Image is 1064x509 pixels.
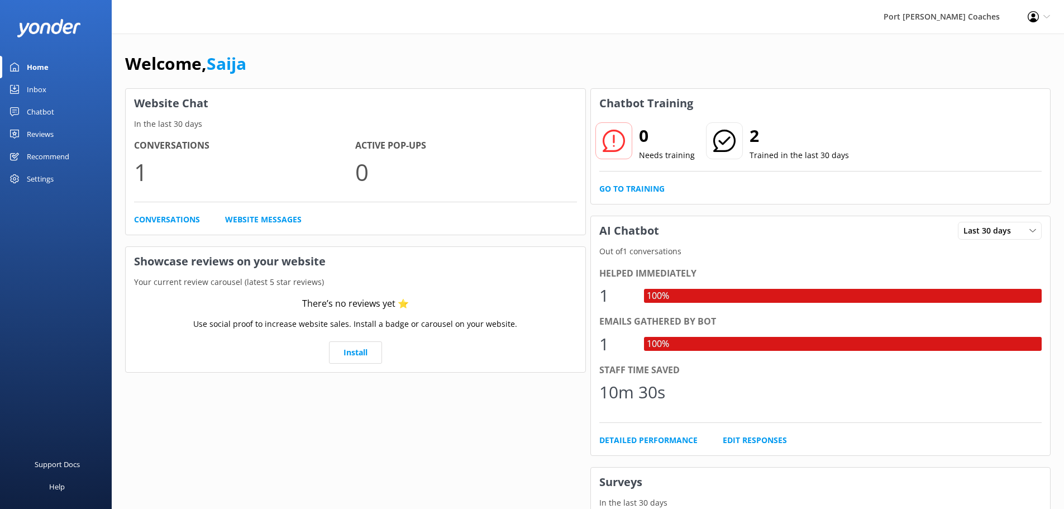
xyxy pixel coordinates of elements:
h3: Chatbot Training [591,89,702,118]
a: Detailed Performance [599,434,698,446]
div: Staff time saved [599,363,1042,378]
div: Home [27,56,49,78]
a: Saija [207,52,246,75]
a: Go to Training [599,183,665,195]
div: Recommend [27,145,69,168]
div: Inbox [27,78,46,101]
h4: Active Pop-ups [355,139,576,153]
p: In the last 30 days [591,497,1051,509]
p: Trained in the last 30 days [750,149,849,161]
a: Install [329,341,382,364]
h4: Conversations [134,139,355,153]
div: 100% [644,337,672,351]
h2: 2 [750,122,849,149]
div: Reviews [27,123,54,145]
a: Website Messages [225,213,302,226]
div: Chatbot [27,101,54,123]
div: 10m 30s [599,379,665,406]
p: Needs training [639,149,695,161]
a: Conversations [134,213,200,226]
h2: 0 [639,122,695,149]
div: Support Docs [35,453,80,475]
p: 1 [134,153,355,191]
h3: Website Chat [126,89,585,118]
span: Last 30 days [963,225,1018,237]
div: 1 [599,331,633,358]
p: 0 [355,153,576,191]
h3: Showcase reviews on your website [126,247,585,276]
p: Use social proof to increase website sales. Install a badge or carousel on your website. [193,318,517,330]
div: Settings [27,168,54,190]
div: 1 [599,282,633,309]
div: Emails gathered by bot [599,315,1042,329]
img: yonder-white-logo.png [17,19,81,37]
h3: AI Chatbot [591,216,667,245]
div: 100% [644,289,672,303]
p: In the last 30 days [126,118,585,130]
h1: Welcome, [125,50,246,77]
div: Help [49,475,65,498]
a: Edit Responses [723,434,787,446]
div: There’s no reviews yet ⭐ [302,297,409,311]
p: Your current review carousel (latest 5 star reviews) [126,276,585,288]
div: Helped immediately [599,267,1042,281]
p: Out of 1 conversations [591,245,1051,258]
h3: Surveys [591,468,1051,497]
